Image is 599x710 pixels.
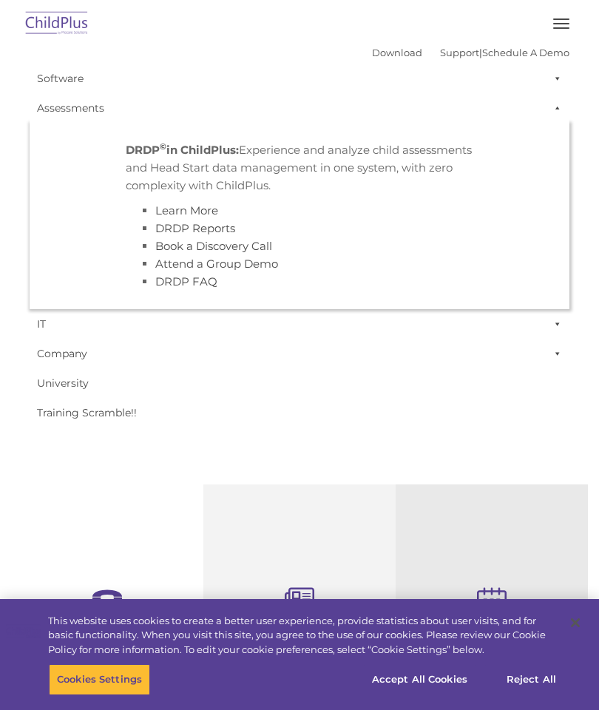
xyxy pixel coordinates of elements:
strong: DRDP in ChildPlus: [126,143,239,157]
a: Learn More [155,203,218,217]
a: Software [30,64,569,93]
button: Accept All Cookies [364,664,476,695]
font: | [372,47,569,58]
a: Book a Discovery Call [155,239,272,253]
a: Company [30,339,569,368]
a: IT [30,309,569,339]
div: This website uses cookies to create a better user experience, provide statistics about user visit... [48,614,558,657]
a: Attend a Group Demo [155,257,278,271]
p: Experience and analyze child assessments and Head Start data management in one system, with zero ... [126,141,473,195]
a: Schedule A Demo [482,47,569,58]
a: University [30,368,569,398]
sup: © [160,141,166,152]
a: DRDP Reports [155,221,235,235]
button: Cookies Settings [49,664,150,695]
a: Assessments [30,93,569,123]
button: Close [559,606,592,639]
button: Reject All [485,664,578,695]
a: Support [440,47,479,58]
a: Training Scramble!! [30,398,569,427]
a: DRDP FAQ [155,274,217,288]
img: ChildPlus by Procare Solutions [22,7,92,41]
a: Download [372,47,422,58]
